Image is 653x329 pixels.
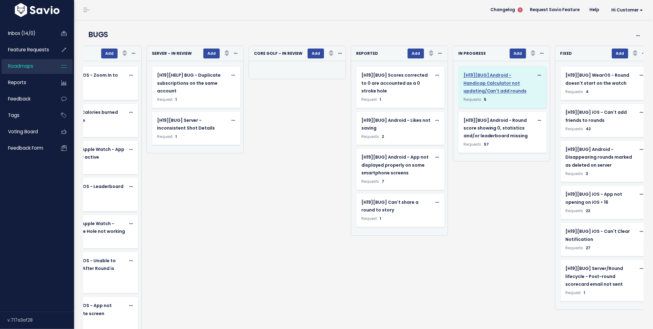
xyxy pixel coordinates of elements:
a: [H19][BUG] Calories burned not accurate [55,109,126,124]
a: [H19][BUG] WearOS - Round doesn't start on the watch [566,71,636,87]
span: 1 [584,290,585,295]
span: Requests: [566,208,584,213]
a: Feedback form [2,141,51,155]
span: Requests: [361,179,380,184]
span: 5 [518,7,523,12]
span: Requests: [361,134,380,139]
a: [H19][BUG] Android - Disappearing rounds marked as deleted on server [566,146,636,169]
a: [H19][HELP] BUG - Duplicate subscriptions on the same account [157,71,228,95]
span: [H19][BUG] Android - App not displayed properly on some smartphone screens [361,154,429,176]
span: [H19][BUG] Calories burned not accurate [55,109,118,123]
a: [H19][BUG] Server/Round lifecycle - Post-round scorecard email not sent [566,265,636,288]
span: 5 [484,97,486,102]
span: [H19][BUG] Apple Watch - Auto-change Hole not working [55,220,125,234]
span: [H19][BUG] Android - Disappearing rounds marked as deleted on server [566,146,632,168]
strong: FIXED [560,51,572,56]
span: [H19][BUG] iOS - Leaderboard Creation [55,183,123,197]
button: Add [101,49,118,58]
button: Add [203,49,220,58]
span: [H19][BUG] iOS - Can't Clear Notification [566,228,630,242]
a: [H19][BUG] iOS - Can't add friends to rounds [566,109,636,124]
button: Add [408,49,424,58]
a: [H19][BUG] Android - Likes not saving [361,117,432,132]
span: Feedback form [8,145,43,151]
span: 1 [380,97,381,102]
span: Requests: [566,245,584,250]
span: [H19][BUG] Apple Watch - App doesn't stay active [55,146,124,160]
span: [H19][BUG] Android - Handicap Calculator not updating/Can't add rounds [464,72,527,94]
strong: REPORTED [356,51,378,56]
strong: Server - in review [152,51,192,56]
a: [H19][BUG] iOS - Zoom In to Green [55,71,126,87]
span: [H19][BUG] iOS - Zoom In to Green [55,72,118,86]
button: Add [612,49,628,58]
span: 4 [586,89,589,94]
span: Requests: [566,171,584,176]
span: [H19][BUG] Android - Likes not saving [361,117,430,131]
a: [H19][BUG] iOS - Can't Clear Notification [566,228,636,243]
span: Request: [157,97,173,102]
span: [H19][HELP] BUG - Duplicate subscriptions on the same account [157,72,221,94]
span: 3 [586,171,589,176]
a: [H19][BUG] Apple Watch - Auto-change Hole not working [55,220,126,235]
span: 57 [484,142,489,147]
span: [H19][BUG] iOS - Unable to Add Picture After Round is Saved [55,258,116,279]
span: [H19][BUG] Server/Round lifecycle - Post-round scorecard email not sent [566,265,623,287]
h4: BUGS [88,29,597,40]
span: Roadmaps [8,63,33,69]
span: 27 [586,245,591,250]
span: 2 [382,134,384,139]
span: Hi Customer [612,8,643,12]
a: [H19][BUG] Apple Watch - App doesn't stay active [55,146,126,161]
span: [H19][BUG] WearOS - Round doesn't start on the watch [566,72,630,86]
a: Request Savio Feature [525,5,585,15]
a: Tags [2,108,51,122]
img: logo-white.9d6f32f41409.svg [13,3,61,17]
button: Add [510,49,526,58]
a: Reports [2,75,51,90]
span: Feature Requests [8,46,49,53]
a: Hi Customer [604,5,648,15]
span: 22 [586,208,590,213]
span: 1 [175,134,177,139]
span: Requests: [566,126,584,131]
span: Request: [157,134,173,139]
span: Reports [8,79,26,86]
span: [H19][BUG] iOS - App not working/white screen [55,302,112,316]
span: 1 [175,97,177,102]
span: Requests: [464,97,482,102]
span: [H19][BUG] Scores corrected to 0 are accounted as a 0 stroke hole [361,72,428,94]
a: Inbox (14/0) [2,26,51,41]
span: 1 [380,216,381,221]
a: Voting Board [2,125,51,139]
span: Request: [361,216,378,221]
span: Tags [8,112,19,118]
span: 7 [382,179,384,184]
span: Request: [361,97,378,102]
strong: CORE Golf - in review [254,51,302,56]
span: [H19][BUG] Android - Round score showing 0, statistics and/or leaderboard missing [464,117,528,139]
span: Changelog [491,8,515,12]
a: [H19][BUG] Can't share a round to story [361,199,432,214]
span: Request: [566,290,582,295]
span: Requests: [566,89,584,94]
span: [H19][BUG] iOS - Can't add friends to rounds [566,109,627,123]
span: Feedback [8,96,31,102]
span: Inbox (14/0) [8,30,35,36]
a: [H19][BUG] iOS - Leaderboard Creation [55,183,126,198]
span: [H19][BUG] iOS - App not opening on iOS < 16 [566,191,622,205]
a: [H19][BUG] Android - Handicap Calculator not updating/Can't add rounds [464,71,534,95]
span: [H19][BUG] Can't share a round to story [361,199,418,213]
strong: IN PROGRESS [458,51,486,56]
a: [H19][BUG] iOS - App not opening on iOS < 16 [566,190,636,206]
a: Feedback [2,92,51,106]
span: 42 [586,126,591,131]
span: Requests: [464,142,482,147]
span: [H19][BUG] Server - Inconsistent Shot Details [157,117,215,131]
button: Add [308,49,324,58]
a: [H19][BUG] Android - Round score showing 0, statistics and/or leaderboard missing [464,117,534,140]
a: [H19][BUG] Android - App not displayed properly on some smartphone screens [361,153,432,177]
div: v.717a3af28 [7,312,74,328]
a: Feature Requests [2,43,51,57]
a: [H19][BUG] Server - Inconsistent Shot Details [157,117,228,132]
